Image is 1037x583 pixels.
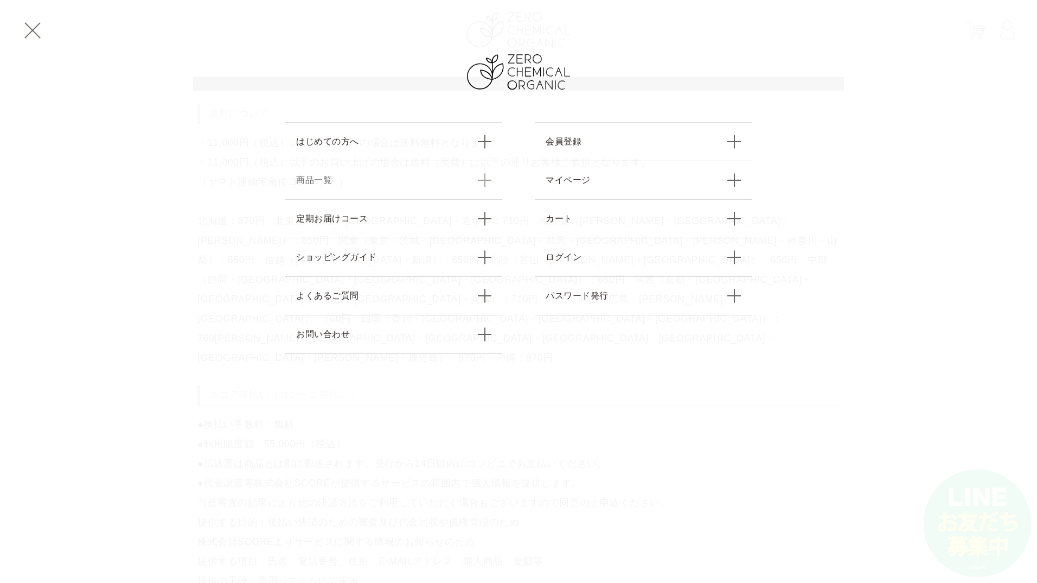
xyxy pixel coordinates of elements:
[535,161,752,199] a: マイページ
[535,238,752,276] a: ログイン
[285,122,502,161] a: はじめての方へ
[535,276,752,315] a: パスワード発行
[467,54,570,90] img: ZERO CHEMICAL ORGANIC
[285,315,502,354] a: お問い合わせ
[285,161,502,199] a: 商品一覧
[285,276,502,315] a: よくあるご質問
[535,199,752,238] a: カート
[535,122,752,161] a: 会員登録
[285,199,502,238] a: 定期お届けコース
[285,238,502,276] a: ショッピングガイド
